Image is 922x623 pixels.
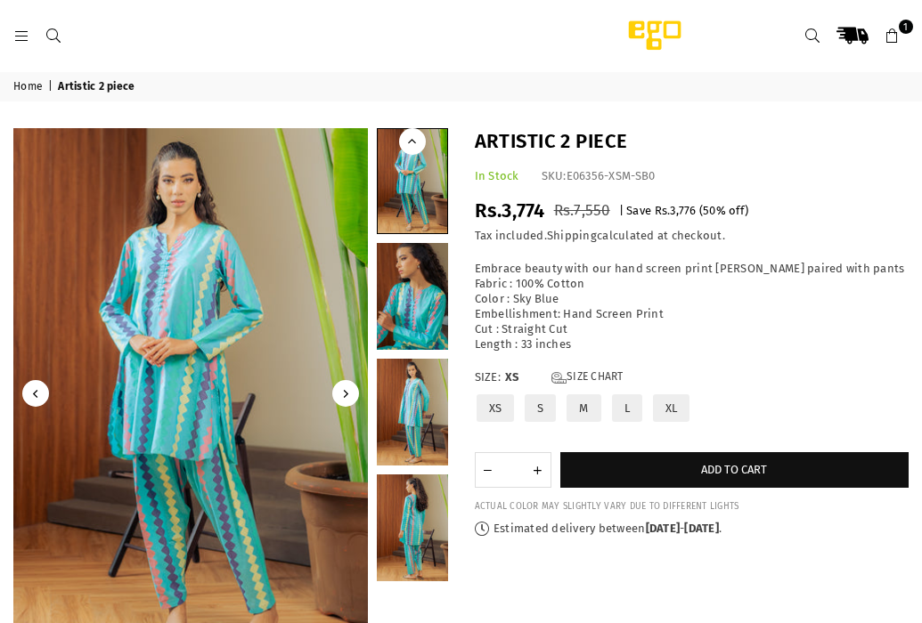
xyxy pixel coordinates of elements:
time: [DATE] [646,522,681,535]
span: 1 [899,20,913,34]
div: SKU: [542,169,656,184]
span: In Stock [475,169,519,182]
a: Home [13,80,45,94]
label: L [610,392,644,424]
span: XS [505,370,541,385]
span: | [619,204,624,217]
span: Rs.7,550 [554,201,610,220]
div: Embrace beauty with our hand screen print [PERSON_NAME] paired with pants Fabric : 100% Cotton Co... [475,262,910,352]
label: M [565,392,602,424]
quantity-input: Quantity [475,452,551,488]
span: E06356-XSM-SB0 [567,169,656,182]
div: ACTUAL COLOR MAY SLIGHTLY VARY DUE TO DIFFERENT LIGHTS [475,501,910,513]
label: XL [651,392,692,424]
button: Next [332,380,359,407]
button: Add to cart [560,452,910,488]
div: Tax included. calculated at checkout. [475,229,910,244]
img: Ego [579,18,730,53]
span: 50 [703,204,716,217]
h1: Artistic 2 piece [475,128,910,156]
span: Rs.3,776 [655,204,697,217]
a: Search [796,20,828,52]
label: XS [475,392,517,424]
a: Shipping [547,229,597,243]
label: Size: [475,370,910,385]
button: Previous [399,128,426,155]
time: [DATE] [684,522,719,535]
span: Add to cart [701,463,767,476]
span: | [48,80,55,94]
span: Artistic 2 piece [58,80,137,94]
p: Estimated delivery between - . [475,522,910,537]
a: Search [37,28,69,42]
a: Menu [5,28,37,42]
label: S [523,392,558,424]
a: 1 [877,20,909,52]
a: Size Chart [551,370,624,385]
button: Previous [22,380,49,407]
span: ( % off) [699,204,748,217]
span: Rs.3,774 [475,198,545,222]
span: Save [626,204,651,217]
